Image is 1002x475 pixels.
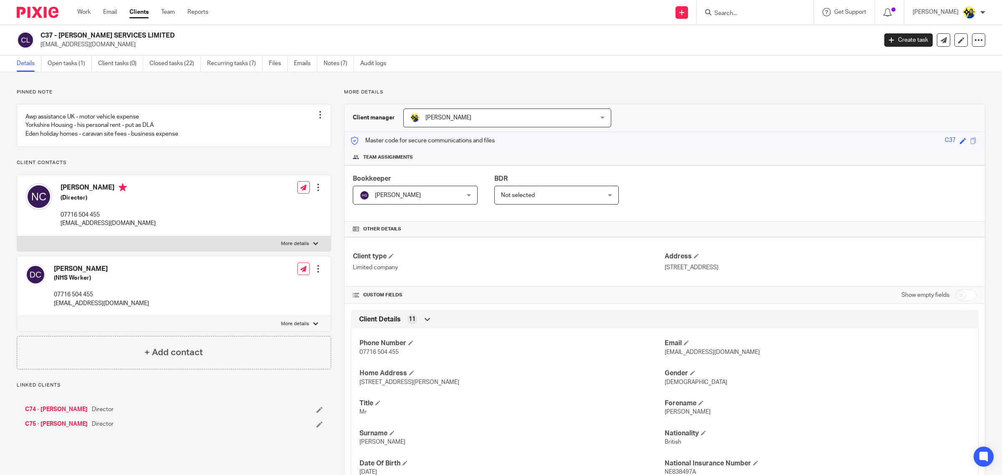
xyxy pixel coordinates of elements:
[353,252,665,261] h4: Client type
[665,429,970,438] h4: Nationality
[353,292,665,298] h4: CUSTOM FIELDS
[17,31,34,49] img: svg%3E
[25,265,46,285] img: svg%3E
[129,8,149,16] a: Clients
[665,339,970,348] h4: Email
[17,159,331,166] p: Client contacts
[363,154,413,161] span: Team assignments
[963,6,976,19] img: Bobo-Starbridge%201.jpg
[98,56,143,72] a: Client tasks (0)
[61,211,156,219] p: 07716 504 455
[425,115,471,121] span: [PERSON_NAME]
[17,382,331,389] p: Linked clients
[344,89,985,96] p: More details
[359,459,665,468] h4: Date Of Birth
[359,429,665,438] h4: Surname
[665,399,970,408] h4: Forename
[54,291,149,299] p: 07716 504 455
[281,240,309,247] p: More details
[351,136,495,145] p: Master code for secure communications and files
[61,219,156,227] p: [EMAIL_ADDRESS][DOMAIN_NAME]
[25,405,88,414] a: C74 - [PERSON_NAME]
[61,183,156,194] h4: [PERSON_NAME]
[281,321,309,327] p: More details
[77,8,91,16] a: Work
[161,8,175,16] a: Team
[144,346,203,359] h4: + Add contact
[48,56,92,72] a: Open tasks (1)
[359,409,367,415] span: Mr
[17,56,41,72] a: Details
[665,349,760,355] span: [EMAIL_ADDRESS][DOMAIN_NAME]
[913,8,959,16] p: [PERSON_NAME]
[353,263,665,272] p: Limited company
[40,40,872,49] p: [EMAIL_ADDRESS][DOMAIN_NAME]
[665,263,977,272] p: [STREET_ADDRESS]
[54,265,149,273] h4: [PERSON_NAME]
[353,175,391,182] span: Bookkeeper
[187,8,208,16] a: Reports
[359,439,405,445] span: [PERSON_NAME]
[359,369,665,378] h4: Home Address
[17,7,58,18] img: Pixie
[149,56,201,72] a: Closed tasks (22)
[665,459,970,468] h4: National Insurance Number
[714,10,789,18] input: Search
[359,349,399,355] span: 07716 504 455
[207,56,263,72] a: Recurring tasks (7)
[359,399,665,408] h4: Title
[92,405,114,414] span: Director
[363,226,401,232] span: Other details
[25,420,88,428] a: C75 - [PERSON_NAME]
[665,379,727,385] span: [DEMOGRAPHIC_DATA]
[353,114,395,122] h3: Client manager
[294,56,317,72] a: Emails
[375,192,421,198] span: [PERSON_NAME]
[901,291,949,299] label: Show empty fields
[410,113,420,123] img: Bobo-Starbridge%201.jpg
[501,192,535,198] span: Not selected
[359,339,665,348] h4: Phone Number
[945,136,956,146] div: C37
[54,299,149,308] p: [EMAIL_ADDRESS][DOMAIN_NAME]
[665,252,977,261] h4: Address
[54,274,149,282] h5: (NHS Worker)
[25,183,52,210] img: svg%3E
[359,315,401,324] span: Client Details
[17,89,331,96] p: Pinned note
[834,9,866,15] span: Get Support
[360,56,392,72] a: Audit logs
[103,8,117,16] a: Email
[665,409,711,415] span: [PERSON_NAME]
[884,33,933,47] a: Create task
[324,56,354,72] a: Notes (7)
[359,190,369,200] img: svg%3E
[665,469,696,475] span: NE838497A
[61,194,156,202] h5: (Director)
[92,420,114,428] span: Director
[409,315,415,323] span: 11
[494,175,508,182] span: BDR
[119,183,127,192] i: Primary
[359,469,377,475] span: [DATE]
[665,439,681,445] span: British
[665,369,970,378] h4: Gender
[269,56,288,72] a: Files
[359,379,459,385] span: [STREET_ADDRESS][PERSON_NAME]
[40,31,706,40] h2: C37 - [PERSON_NAME] SERVICES LIMITED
